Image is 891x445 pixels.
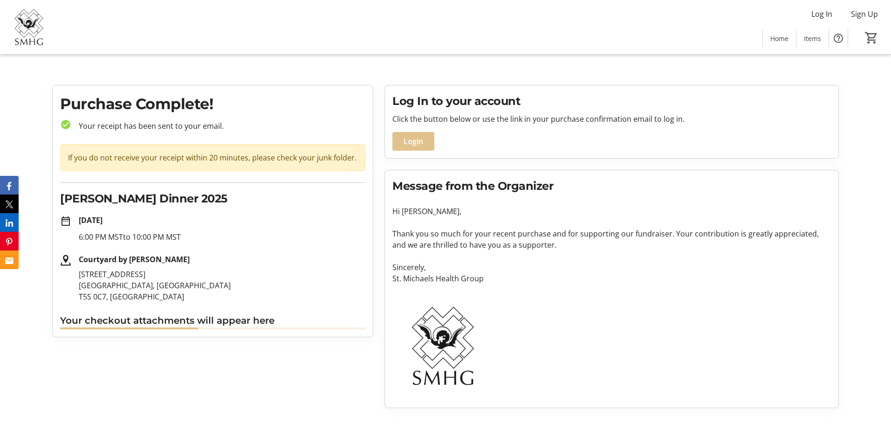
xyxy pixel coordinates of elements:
[392,93,831,110] h2: Log In to your account
[811,8,832,20] span: Log In
[392,262,831,273] p: Sincerely,
[392,178,831,195] h2: Message from the Organizer
[392,113,831,125] p: Click the button below or use the link in your purchase confirmation email to log in.
[79,254,190,264] strong: Courtyard by [PERSON_NAME]
[392,228,831,250] p: Thank you so much for your recent purchase and for supporting our fundraiser. Your contribution i...
[60,216,71,227] mat-icon: date_range
[763,30,796,47] a: Home
[6,4,52,50] img: St. Michaels Health Group's Logo
[843,7,885,21] button: Sign Up
[71,120,365,132] p: Your receipt has been sent to your email.
[79,215,103,225] strong: [DATE]
[804,7,840,21] button: Log In
[392,273,831,284] p: St. Michaels Health Group
[60,144,365,171] div: If you do not receive your receipt within 20 minutes, please check your junk folder.
[804,34,821,43] span: Items
[392,132,434,151] button: Login
[60,119,71,130] mat-icon: check_circle
[796,30,829,47] a: Items
[404,136,423,147] span: Login
[392,206,831,217] p: Hi [PERSON_NAME],
[79,269,365,302] p: [STREET_ADDRESS] [GEOGRAPHIC_DATA], [GEOGRAPHIC_DATA] T5S 0C7, [GEOGRAPHIC_DATA]
[392,295,493,396] img: St. Michaels Health Group logo
[79,231,365,243] p: 6:00 PM MST to 10:00 PM MST
[60,313,365,327] h3: Your checkout attachments will appear here
[60,93,365,115] h1: Purchase Complete!
[770,34,788,43] span: Home
[829,29,848,48] button: Help
[863,29,880,46] button: Cart
[851,8,878,20] span: Sign Up
[60,190,365,207] h2: [PERSON_NAME] Dinner 2025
